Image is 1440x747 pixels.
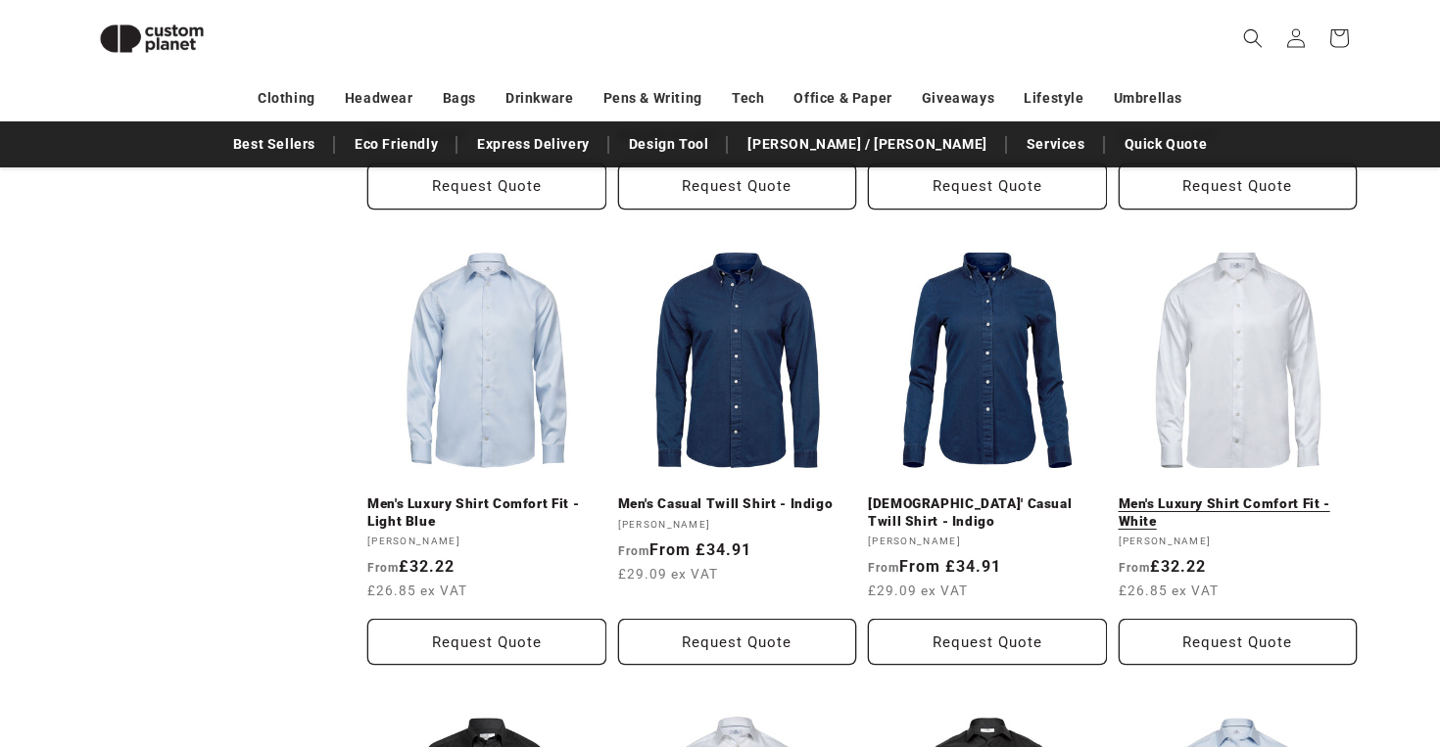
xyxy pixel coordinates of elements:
[1342,653,1440,747] div: Chat Widget
[618,163,857,210] button: Request Quote
[793,81,891,116] a: Office & Paper
[1024,81,1083,116] a: Lifestyle
[868,163,1107,210] button: Request Quote
[345,81,413,116] a: Headwear
[738,127,996,162] a: [PERSON_NAME] / [PERSON_NAME]
[345,127,448,162] a: Eco Friendly
[868,619,1107,665] button: Request Quote
[443,81,476,116] a: Bags
[1119,163,1358,210] button: Request Quote
[922,81,994,116] a: Giveaways
[367,495,606,530] a: Men's Luxury Shirt Comfort Fit - Light Blue
[618,619,857,665] button: Request Quote
[367,619,606,665] button: Request Quote
[1342,653,1440,747] iframe: To enrich screen reader interactions, please activate Accessibility in Grammarly extension settings
[258,81,315,116] a: Clothing
[603,81,702,116] a: Pens & Writing
[1119,495,1358,530] a: Men's Luxury Shirt Comfort Fit - White
[467,127,600,162] a: Express Delivery
[1115,127,1218,162] a: Quick Quote
[367,163,606,210] button: Request Quote
[1017,127,1095,162] a: Services
[732,81,764,116] a: Tech
[1114,81,1182,116] a: Umbrellas
[1119,619,1358,665] button: Request Quote
[83,8,220,70] img: Custom Planet
[868,495,1107,530] a: [DEMOGRAPHIC_DATA]' Casual Twill Shirt - Indigo
[505,81,573,116] a: Drinkware
[618,495,857,513] a: Men's Casual Twill Shirt - Indigo
[619,127,719,162] a: Design Tool
[1231,17,1274,60] summary: Search
[223,127,325,162] a: Best Sellers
